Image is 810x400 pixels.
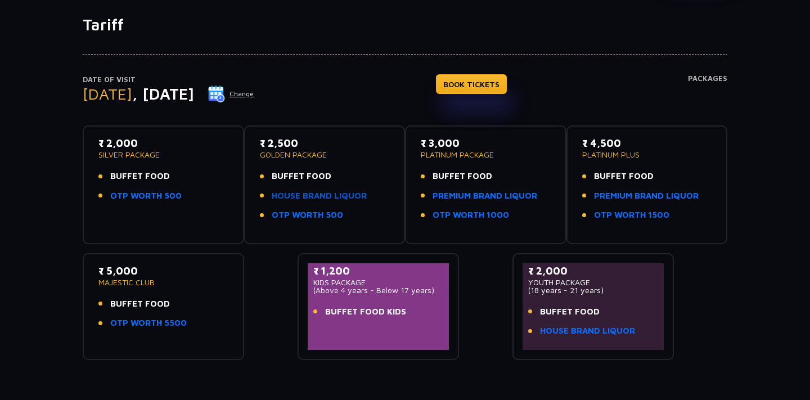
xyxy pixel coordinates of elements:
p: Date of Visit [83,74,254,86]
p: PLATINUM PLUS [582,151,712,159]
a: BOOK TICKETS [436,74,507,94]
p: ₹ 2,000 [98,136,228,151]
p: PLATINUM PACKAGE [421,151,551,159]
a: PREMIUM BRAND LIQUOR [433,190,537,203]
p: SILVER PACKAGE [98,151,228,159]
span: BUFFET FOOD [272,170,331,183]
p: KIDS PACKAGE [313,278,443,286]
p: ₹ 2,500 [260,136,390,151]
span: BUFFET FOOD [110,298,170,311]
p: GOLDEN PACKAGE [260,151,390,159]
h1: Tariff [83,15,727,34]
a: HOUSE BRAND LIQUOR [272,190,367,203]
a: OTP WORTH 500 [272,209,343,222]
a: OTP WORTH 1500 [594,209,669,222]
span: BUFFET FOOD [110,170,170,183]
p: (Above 4 years - Below 17 years) [313,286,443,294]
span: BUFFET FOOD [540,305,600,318]
a: HOUSE BRAND LIQUOR [540,325,635,338]
span: BUFFET FOOD [594,170,654,183]
h4: Packages [688,74,727,115]
span: , [DATE] [132,84,194,103]
a: PREMIUM BRAND LIQUOR [594,190,699,203]
a: OTP WORTH 1000 [433,209,509,222]
a: OTP WORTH 5500 [110,317,187,330]
p: ₹ 2,000 [528,263,658,278]
p: (18 years - 21 years) [528,286,658,294]
p: MAJESTIC CLUB [98,278,228,286]
p: YOUTH PACKAGE [528,278,658,286]
span: [DATE] [83,84,132,103]
p: ₹ 5,000 [98,263,228,278]
p: ₹ 1,200 [313,263,443,278]
a: OTP WORTH 500 [110,190,182,203]
button: Change [208,85,254,103]
span: BUFFET FOOD KIDS [325,305,406,318]
span: BUFFET FOOD [433,170,492,183]
p: ₹ 4,500 [582,136,712,151]
p: ₹ 3,000 [421,136,551,151]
